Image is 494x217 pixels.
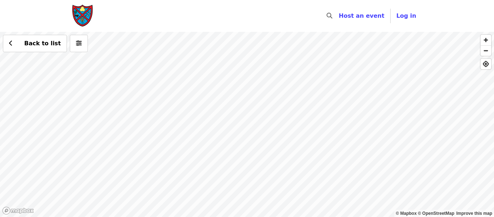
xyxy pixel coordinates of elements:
[481,35,491,45] button: Zoom In
[76,40,82,47] i: sliders-h icon
[24,40,61,47] span: Back to list
[72,4,94,28] img: Society of St. Andrew - Home
[70,35,88,52] button: More filters (0 selected)
[481,45,491,56] button: Zoom Out
[481,59,491,69] button: Find My Location
[396,12,416,19] span: Log in
[456,211,492,216] a: Map feedback
[327,12,332,19] i: search icon
[337,7,342,25] input: Search
[3,35,67,52] button: Back to list
[396,211,417,216] a: Mapbox
[339,12,384,19] a: Host an event
[2,206,34,215] a: Mapbox logo
[418,211,454,216] a: OpenStreetMap
[9,40,13,47] i: chevron-left icon
[391,9,422,23] button: Log in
